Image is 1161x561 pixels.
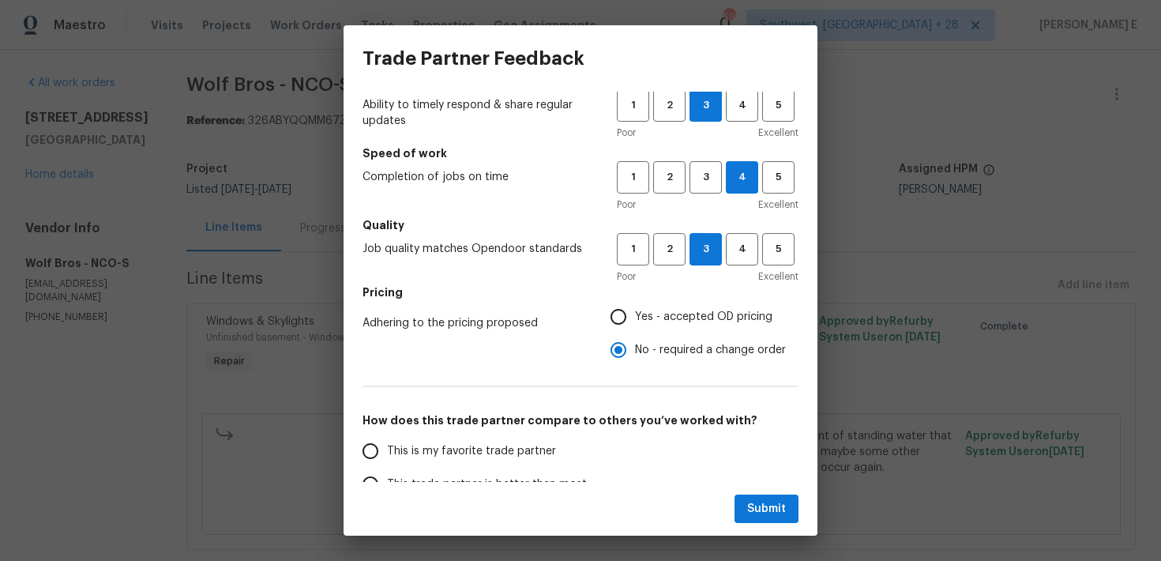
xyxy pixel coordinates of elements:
span: 1 [618,168,648,186]
h5: Quality [363,217,798,233]
span: Job quality matches Opendoor standards [363,241,592,257]
span: Yes - accepted OD pricing [635,309,772,326]
span: 2 [655,168,684,186]
button: 5 [762,161,795,194]
button: 3 [689,89,722,122]
button: 5 [762,233,795,265]
span: Adhering to the pricing proposed [363,315,585,331]
span: 5 [764,168,793,186]
span: Completion of jobs on time [363,169,592,185]
span: 1 [618,96,648,115]
span: No - required a change order [635,342,786,359]
div: Pricing [611,300,798,367]
span: 3 [690,96,721,115]
span: This is my favorite trade partner [387,443,556,460]
span: Poor [617,269,636,284]
span: 1 [618,240,648,258]
span: Submit [747,499,786,519]
span: 2 [655,240,684,258]
button: 5 [762,89,795,122]
button: 2 [653,233,686,265]
button: 3 [689,233,722,265]
span: 3 [691,168,720,186]
h3: Trade Partner Feedback [363,47,584,70]
button: Submit [735,495,798,524]
span: Poor [617,197,636,213]
button: 4 [726,233,758,265]
span: Poor [617,125,636,141]
button: 4 [726,89,758,122]
button: 4 [726,161,758,194]
button: 1 [617,233,649,265]
button: 3 [689,161,722,194]
span: Excellent [758,269,798,284]
button: 2 [653,161,686,194]
span: Ability to timely respond & share regular updates [363,97,592,129]
span: 4 [727,168,757,186]
h5: Pricing [363,284,798,300]
span: 5 [764,240,793,258]
span: 4 [727,240,757,258]
span: Excellent [758,197,798,213]
h5: Speed of work [363,145,798,161]
span: 5 [764,96,793,115]
button: 2 [653,89,686,122]
span: 2 [655,96,684,115]
span: Excellent [758,125,798,141]
span: This trade partner is better than most [387,476,587,493]
h5: How does this trade partner compare to others you’ve worked with? [363,412,798,428]
button: 1 [617,89,649,122]
span: 4 [727,96,757,115]
span: 3 [690,240,721,258]
button: 1 [617,161,649,194]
